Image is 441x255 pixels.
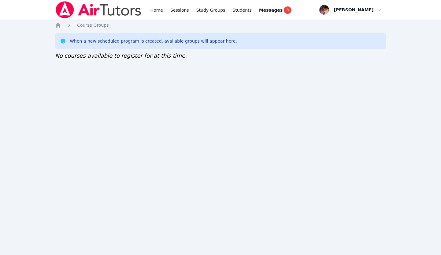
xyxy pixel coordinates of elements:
span: 3 [284,6,291,14]
img: Air Tutors [55,1,142,18]
span: No courses available to register for at this time. [55,52,187,59]
div: When a new scheduled program is created, available groups will appear here. [70,38,237,44]
nav: Breadcrumb [55,22,386,28]
span: Course Groups [77,23,109,28]
span: Messages [259,7,283,13]
a: Course Groups [77,22,109,28]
